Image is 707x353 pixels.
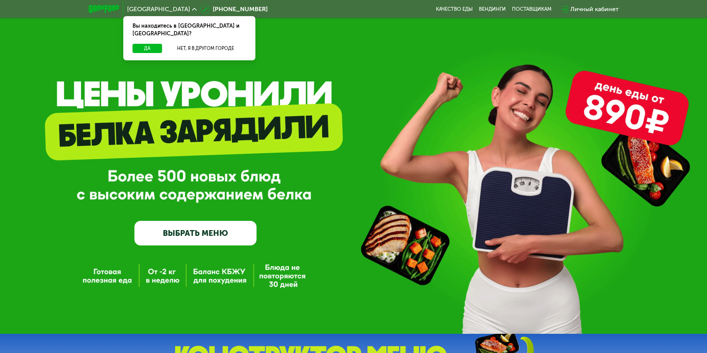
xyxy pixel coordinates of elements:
div: Вы находитесь в [GEOGRAPHIC_DATA] и [GEOGRAPHIC_DATA]? [123,16,255,44]
span: [GEOGRAPHIC_DATA] [127,6,190,12]
a: Качество еды [436,6,473,12]
button: Да [132,44,162,53]
a: ВЫБРАТЬ МЕНЮ [134,221,257,245]
button: Нет, я в другом городе [165,44,246,53]
a: [PHONE_NUMBER] [200,5,268,14]
div: Личный кабинет [570,5,619,14]
a: Вендинги [479,6,506,12]
div: поставщикам [512,6,551,12]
